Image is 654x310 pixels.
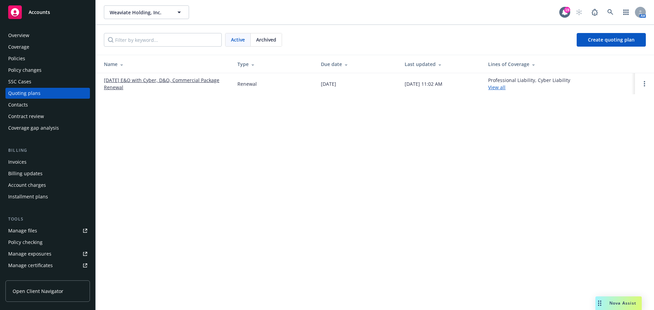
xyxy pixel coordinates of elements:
[572,5,586,19] a: Start snowing
[5,237,90,248] a: Policy checking
[321,80,336,87] div: [DATE]
[5,168,90,179] a: Billing updates
[488,61,629,68] div: Lines of Coverage
[104,33,222,47] input: Filter by keyword...
[588,5,602,19] a: Report a Bug
[5,157,90,167] a: Invoices
[5,42,90,52] a: Coverage
[5,111,90,122] a: Contract review
[8,76,31,87] div: SSC Cases
[5,225,90,236] a: Manage files
[5,248,90,259] a: Manage exposures
[8,30,29,41] div: Overview
[588,36,635,43] span: Create quoting plan
[8,111,44,122] div: Contract review
[5,272,90,282] a: Manage claims
[8,65,42,76] div: Policy changes
[5,191,90,202] a: Installment plans
[5,88,90,99] a: Quoting plans
[5,99,90,110] a: Contacts
[13,288,63,295] span: Open Client Navigator
[595,296,604,310] div: Drag to move
[321,61,393,68] div: Due date
[619,5,633,19] a: Switch app
[8,42,29,52] div: Coverage
[5,53,90,64] a: Policies
[8,123,59,133] div: Coverage gap analysis
[8,248,51,259] div: Manage exposures
[104,5,189,19] button: Weaviate Holding, Inc.
[5,216,90,223] div: Tools
[5,65,90,76] a: Policy changes
[640,80,649,88] a: Open options
[5,3,90,22] a: Accounts
[577,33,646,47] a: Create quoting plan
[104,77,227,91] a: [DATE] E&O with Cyber, D&O, Commercial Package Renewal
[8,53,25,64] div: Policies
[110,9,169,16] span: Weaviate Holding, Inc.
[5,123,90,133] a: Coverage gap analysis
[8,191,48,202] div: Installment plans
[5,147,90,154] div: Billing
[5,260,90,271] a: Manage certificates
[8,272,43,282] div: Manage claims
[256,36,276,43] span: Archived
[237,80,257,87] div: Renewal
[8,168,43,179] div: Billing updates
[104,61,227,68] div: Name
[8,157,27,167] div: Invoices
[8,88,41,99] div: Quoting plans
[5,76,90,87] a: SSC Cases
[8,225,37,236] div: Manage files
[29,10,50,15] span: Accounts
[8,237,43,248] div: Policy checking
[405,61,477,68] div: Last updated
[595,296,642,310] button: Nova Assist
[488,77,570,91] div: Professional Liability, Cyber Liability
[8,180,46,191] div: Account charges
[5,180,90,191] a: Account charges
[231,36,245,43] span: Active
[488,84,505,91] a: View all
[609,300,636,306] span: Nova Assist
[8,260,53,271] div: Manage certificates
[604,5,617,19] a: Search
[405,80,442,87] div: [DATE] 11:02 AM
[8,99,28,110] div: Contacts
[564,6,570,12] div: 19
[5,30,90,41] a: Overview
[237,61,310,68] div: Type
